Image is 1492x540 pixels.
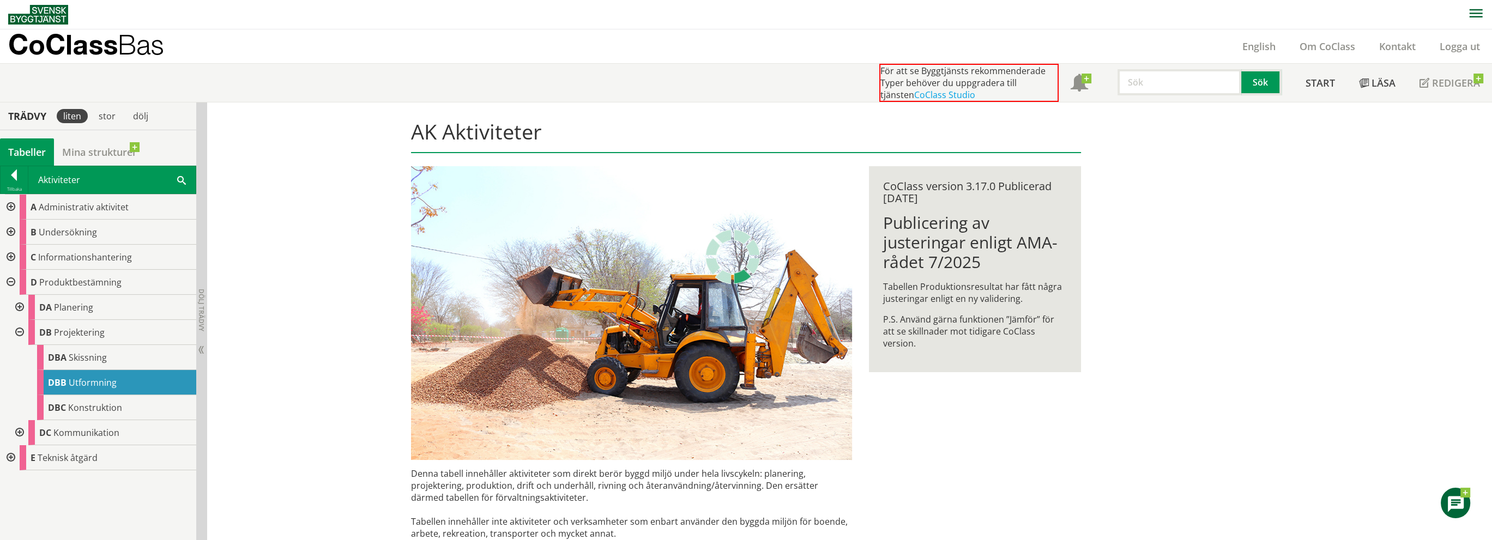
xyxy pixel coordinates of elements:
[28,166,196,193] div: Aktiviteter
[17,370,196,395] div: Gå till informationssidan för CoClass Studio
[54,138,145,166] a: Mina strukturer
[1,185,28,193] div: Tillbaka
[914,89,975,101] a: CoClass Studio
[54,326,105,338] span: Projektering
[38,251,132,263] span: Informationshantering
[39,301,52,313] span: DA
[69,351,107,363] span: Skissning
[1071,75,1088,93] span: Notifikationer
[8,29,188,63] a: CoClassBas
[9,320,196,420] div: Gå till informationssidan för CoClass Studio
[177,174,186,185] span: Sök i tabellen
[1306,76,1335,89] span: Start
[411,166,852,460] img: Aktiviteter1.jpg
[39,427,51,439] span: DC
[9,420,196,445] div: Gå till informationssidan för CoClass Studio
[31,201,37,213] span: A
[92,109,122,123] div: stor
[68,402,122,414] span: Konstruktion
[1230,40,1288,53] a: English
[31,251,36,263] span: C
[411,119,1081,153] h1: AK Aktiviteter
[1241,69,1282,95] button: Sök
[8,38,164,51] p: CoClass
[1432,76,1480,89] span: Redigera
[883,180,1067,204] div: CoClass version 3.17.0 Publicerad [DATE]
[705,229,760,284] img: Laddar
[31,276,37,288] span: D
[1408,64,1492,102] a: Redigera
[53,427,119,439] span: Kommunikation
[9,295,196,320] div: Gå till informationssidan för CoClass Studio
[1294,64,1347,102] a: Start
[883,281,1067,305] p: Tabellen Produktionsresultat har fått några justeringar enligt en ny validering.
[17,395,196,420] div: Gå till informationssidan för CoClass Studio
[39,226,97,238] span: Undersökning
[39,326,52,338] span: DB
[38,452,98,464] span: Teknisk åtgärd
[8,5,68,25] img: Svensk Byggtjänst
[1428,40,1492,53] a: Logga ut
[54,301,93,313] span: Planering
[31,226,37,238] span: B
[126,109,155,123] div: dölj
[1288,40,1367,53] a: Om CoClass
[879,64,1059,102] div: För att se Byggtjänsts rekommenderade Typer behöver du uppgradera till tjänsten
[197,289,206,331] span: Dölj trädvy
[118,28,164,60] span: Bas
[48,377,67,389] span: DBB
[48,351,67,363] span: DBA
[39,201,129,213] span: Administrativ aktivitet
[57,109,88,123] div: liten
[1372,76,1396,89] span: Läsa
[1118,69,1241,95] input: Sök
[2,110,52,122] div: Trädvy
[883,313,1067,349] p: P.S. Använd gärna funktionen ”Jämför” för att se skillnader mot tidigare CoClass version.
[883,213,1067,272] h1: Publicering av justeringar enligt AMA-rådet 7/2025
[69,377,117,389] span: Utformning
[1347,64,1408,102] a: Läsa
[39,276,122,288] span: Produktbestämning
[31,452,35,464] span: E
[1367,40,1428,53] a: Kontakt
[17,345,196,370] div: Gå till informationssidan för CoClass Studio
[48,402,66,414] span: DBC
